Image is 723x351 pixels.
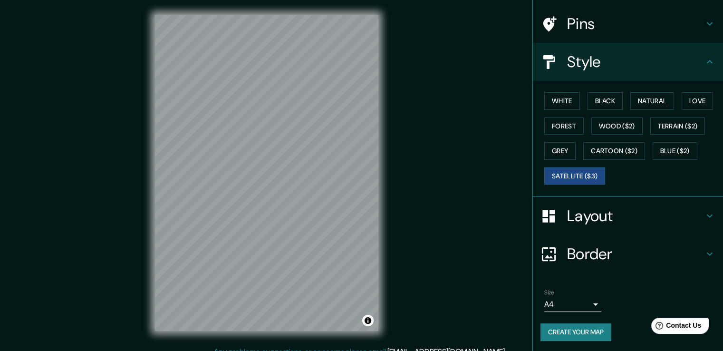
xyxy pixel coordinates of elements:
[533,43,723,81] div: Style
[533,197,723,235] div: Layout
[155,15,378,331] canvas: Map
[544,142,576,160] button: Grey
[533,235,723,273] div: Border
[650,117,705,135] button: Terrain ($2)
[362,315,374,326] button: Toggle attribution
[638,314,713,341] iframe: Help widget launcher
[540,323,611,341] button: Create your map
[630,92,674,110] button: Natural
[583,142,645,160] button: Cartoon ($2)
[544,167,605,185] button: Satellite ($3)
[682,92,713,110] button: Love
[544,117,584,135] button: Forest
[567,206,704,225] h4: Layout
[567,52,704,71] h4: Style
[544,297,601,312] div: A4
[544,289,554,297] label: Size
[567,244,704,263] h4: Border
[567,14,704,33] h4: Pins
[533,5,723,43] div: Pins
[591,117,643,135] button: Wood ($2)
[653,142,697,160] button: Blue ($2)
[588,92,623,110] button: Black
[544,92,580,110] button: White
